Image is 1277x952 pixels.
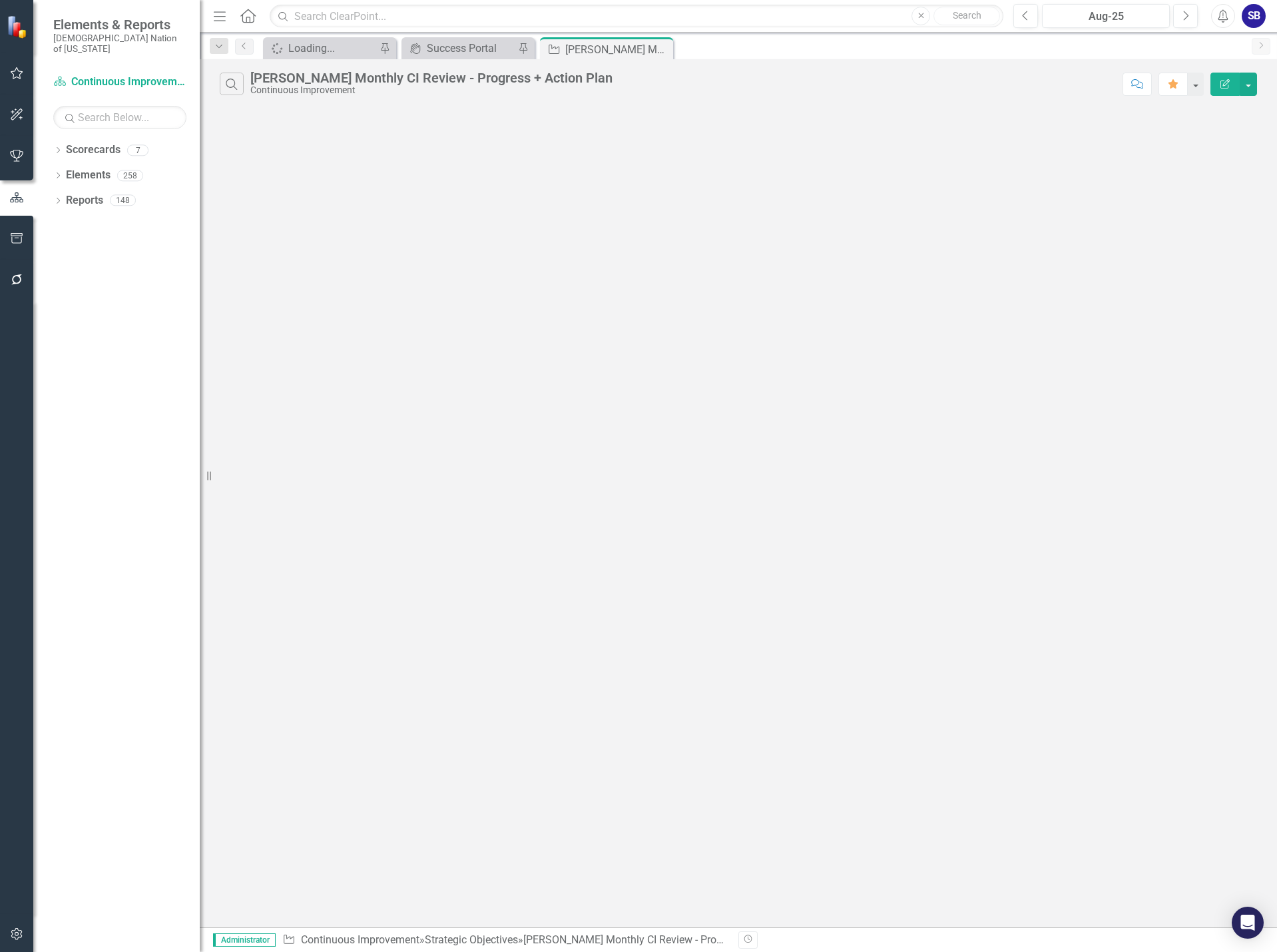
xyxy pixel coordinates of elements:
a: Strategic Objectives [425,933,518,946]
div: 7 [127,144,148,156]
div: [PERSON_NAME] Monthly CI Review - Progress + Action Plan [523,933,807,946]
button: SB [1242,4,1266,28]
div: Continuous Improvement [250,85,613,95]
div: » » [282,933,728,948]
a: Success Portal [405,40,515,57]
span: Elements & Reports [53,17,186,33]
div: 148 [110,195,136,206]
input: Search ClearPoint... [270,5,1003,28]
a: Scorecards [66,142,121,158]
div: Aug-25 [1047,9,1165,25]
input: Search Below... [53,106,186,129]
a: Reports [66,193,103,208]
button: Search [933,7,1000,25]
div: Success Portal [427,40,515,57]
a: Continuous Improvement [301,933,419,946]
a: Continuous Improvement [53,75,186,90]
div: Open Intercom Messenger [1232,907,1264,939]
small: [DEMOGRAPHIC_DATA] Nation of [US_STATE] [53,33,186,55]
img: ClearPoint Strategy [6,14,31,39]
button: Aug-25 [1042,4,1170,28]
div: [PERSON_NAME] Monthly CI Review - Progress + Action Plan [565,41,670,58]
a: Loading... [266,40,376,57]
span: Administrator [213,933,276,947]
span: Search [953,10,981,21]
div: 258 [117,170,143,181]
div: Loading... [288,40,376,57]
a: Elements [66,168,111,183]
div: [PERSON_NAME] Monthly CI Review - Progress + Action Plan [250,71,613,85]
